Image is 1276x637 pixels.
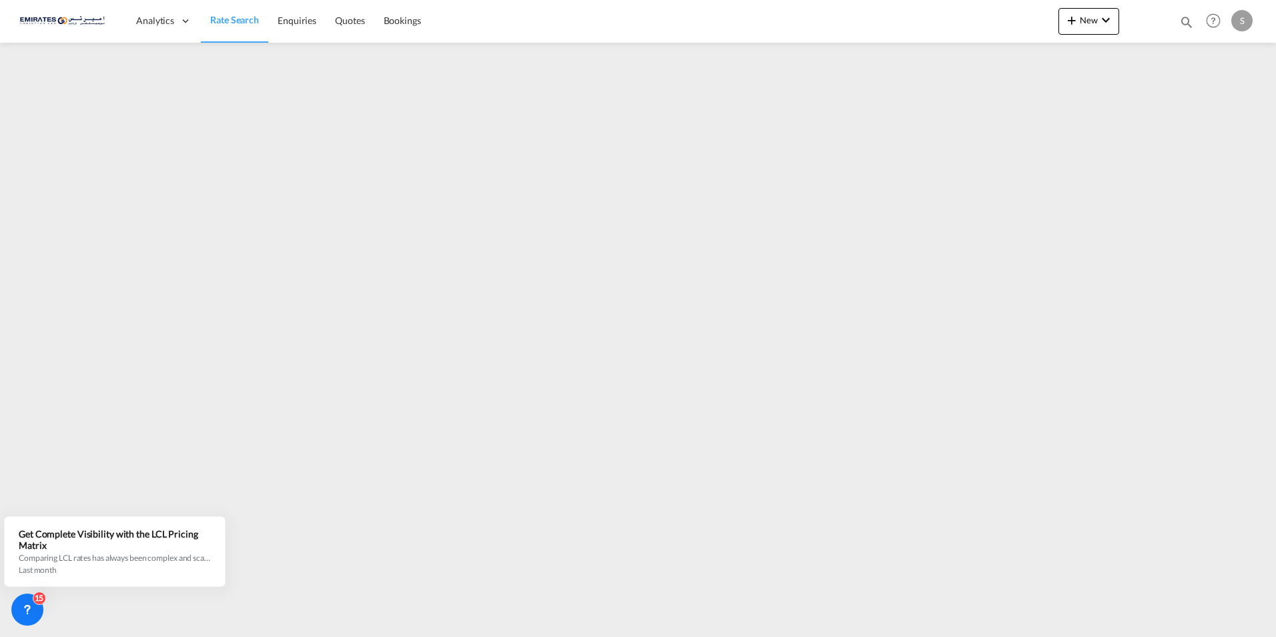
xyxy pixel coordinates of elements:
[278,15,316,26] span: Enquiries
[1202,9,1225,32] span: Help
[1179,15,1194,29] md-icon: icon-magnify
[20,6,110,36] img: c67187802a5a11ec94275b5db69a26e6.png
[1231,10,1253,31] div: S
[335,15,364,26] span: Quotes
[210,14,259,25] span: Rate Search
[1202,9,1231,33] div: Help
[136,14,174,27] span: Analytics
[1064,15,1114,25] span: New
[1064,12,1080,28] md-icon: icon-plus 400-fg
[1179,15,1194,35] div: icon-magnify
[384,15,421,26] span: Bookings
[1098,12,1114,28] md-icon: icon-chevron-down
[1058,8,1119,35] button: icon-plus 400-fgNewicon-chevron-down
